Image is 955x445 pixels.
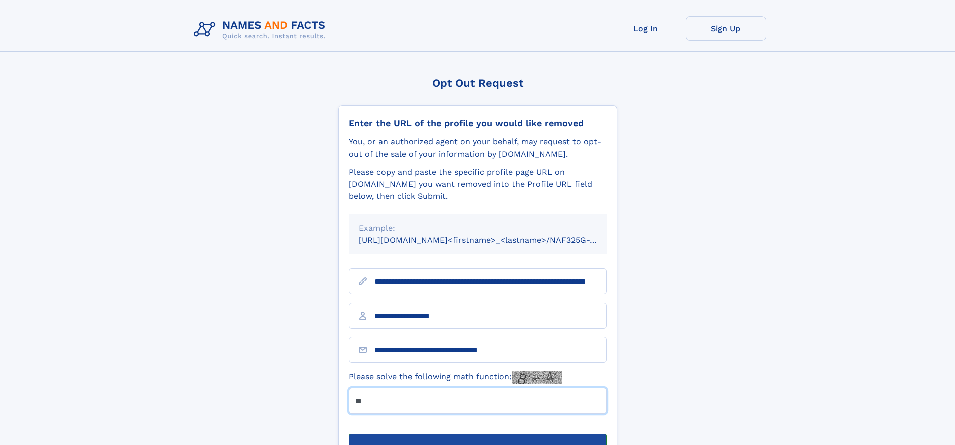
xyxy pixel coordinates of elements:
div: Example: [359,222,597,234]
img: Logo Names and Facts [189,16,334,43]
small: [URL][DOMAIN_NAME]<firstname>_<lastname>/NAF325G-xxxxxxxx [359,235,626,245]
div: Please copy and paste the specific profile page URL on [DOMAIN_NAME] you want removed into the Pr... [349,166,607,202]
div: You, or an authorized agent on your behalf, may request to opt-out of the sale of your informatio... [349,136,607,160]
div: Opt Out Request [338,77,617,89]
label: Please solve the following math function: [349,371,562,384]
a: Sign Up [686,16,766,41]
a: Log In [606,16,686,41]
div: Enter the URL of the profile you would like removed [349,118,607,129]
